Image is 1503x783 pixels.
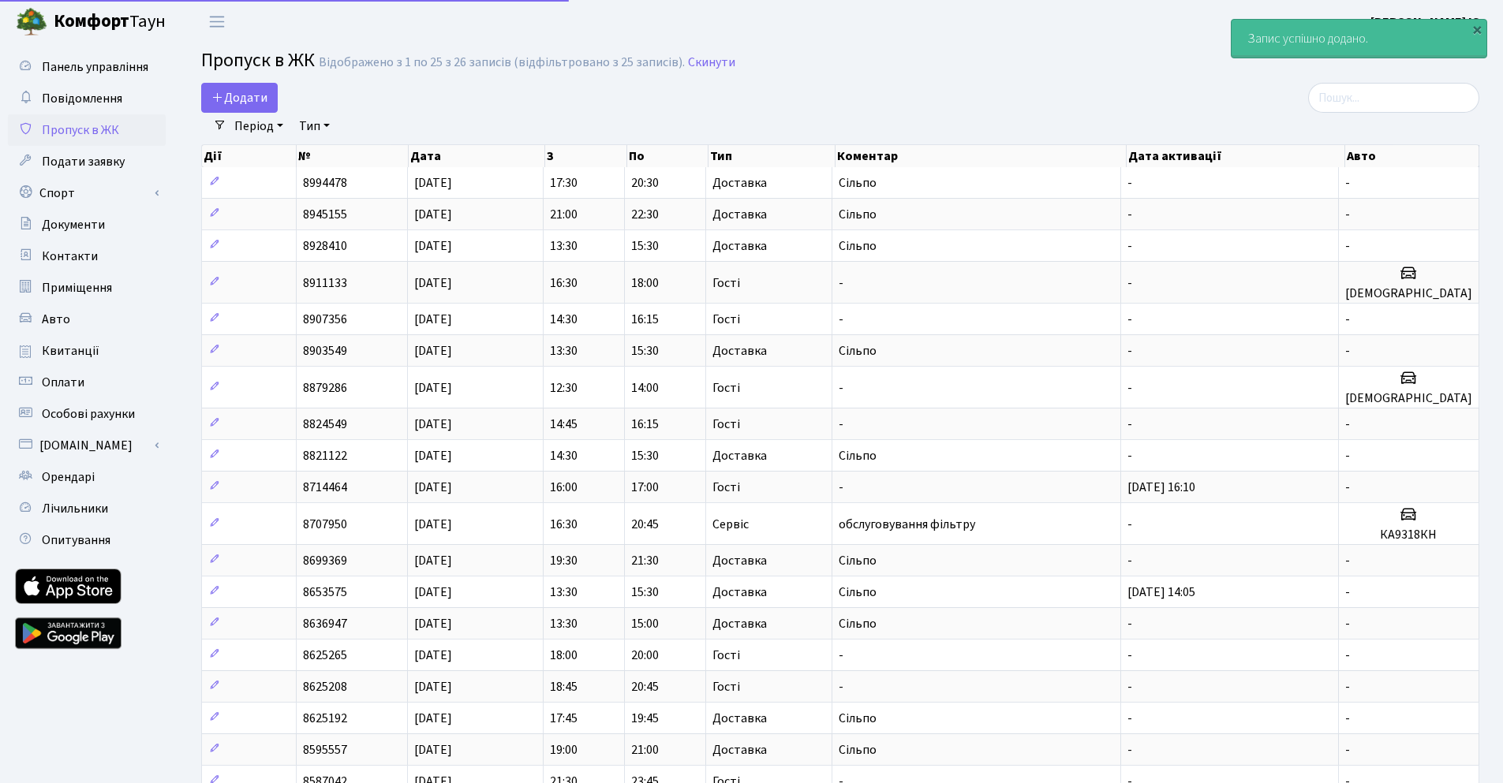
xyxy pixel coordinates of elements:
[197,9,237,35] button: Переключити навігацію
[1345,528,1472,543] h5: КА9318КН
[1127,584,1195,601] span: [DATE] 14:05
[550,615,578,632] span: 13:30
[712,177,767,189] span: Доставка
[1345,552,1350,569] span: -
[712,382,740,394] span: Гості
[1469,21,1485,37] div: ×
[712,240,767,252] span: Доставка
[303,237,347,255] span: 8928410
[303,516,347,533] span: 8707950
[1127,174,1132,192] span: -
[1345,479,1350,496] span: -
[712,744,767,756] span: Доставка
[303,274,347,292] span: 8911133
[1127,741,1132,759] span: -
[712,313,740,326] span: Гості
[712,208,767,221] span: Доставка
[54,9,129,34] b: Комфорт
[1127,206,1132,223] span: -
[631,416,659,433] span: 16:15
[839,516,975,533] span: обслуговування фільтру
[8,209,166,240] a: Документи
[1127,145,1345,167] th: Дата активації
[42,216,105,233] span: Документи
[631,647,659,664] span: 20:00
[550,741,578,759] span: 19:00
[1127,479,1195,496] span: [DATE] 16:10
[712,712,767,725] span: Доставка
[1127,710,1132,727] span: -
[712,554,767,567] span: Доставка
[550,584,578,601] span: 13:30
[839,447,877,464] span: Сільпо
[712,345,767,357] span: Доставка
[42,248,98,265] span: Контакти
[414,615,452,632] span: [DATE]
[42,153,125,170] span: Подати заявку
[211,89,267,106] span: Додати
[8,493,166,524] a: Лічильники
[550,174,578,192] span: 17:30
[712,277,740,289] span: Гості
[1232,20,1486,58] div: Запис успішно додано.
[1308,83,1479,113] input: Пошук...
[201,83,278,113] a: Додати
[550,552,578,569] span: 19:30
[414,206,452,223] span: [DATE]
[42,531,110,549] span: Опитування
[550,237,578,255] span: 13:30
[228,113,290,140] a: Період
[319,55,685,70] div: Відображено з 1 по 25 з 26 записів (відфільтровано з 25 записів).
[414,584,452,601] span: [DATE]
[293,113,336,140] a: Тип
[631,678,659,695] span: 20:45
[550,678,578,695] span: 18:45
[8,177,166,209] a: Спорт
[712,586,767,598] span: Доставка
[709,145,836,167] th: Тип
[303,174,347,192] span: 8994478
[414,741,452,759] span: [DATE]
[8,524,166,556] a: Опитування
[297,145,409,167] th: №
[631,342,659,360] span: 15:30
[8,51,166,83] a: Панель управління
[550,311,578,328] span: 14:30
[8,240,166,272] a: Контакти
[839,552,877,569] span: Сільпо
[550,206,578,223] span: 21:00
[839,615,877,632] span: Сільпо
[839,274,843,292] span: -
[303,379,347,397] span: 8879286
[8,83,166,114] a: Повідомлення
[550,479,578,496] span: 16:00
[202,145,297,167] th: Дії
[1345,311,1350,328] span: -
[303,342,347,360] span: 8903549
[303,552,347,569] span: 8699369
[1345,647,1350,664] span: -
[839,647,843,664] span: -
[8,367,166,398] a: Оплати
[414,274,452,292] span: [DATE]
[1345,615,1350,632] span: -
[414,479,452,496] span: [DATE]
[631,206,659,223] span: 22:30
[712,449,767,462] span: Доставка
[1370,13,1484,31] b: [PERSON_NAME] Ю.
[712,617,767,630] span: Доставка
[631,615,659,632] span: 15:00
[839,678,843,695] span: -
[414,552,452,569] span: [DATE]
[414,647,452,664] span: [DATE]
[414,447,452,464] span: [DATE]
[42,121,119,139] span: Пропуск в ЖК
[414,678,452,695] span: [DATE]
[414,710,452,727] span: [DATE]
[303,479,347,496] span: 8714464
[54,9,166,35] span: Таун
[545,145,626,167] th: З
[42,500,108,517] span: Лічильники
[839,416,843,433] span: -
[712,481,740,494] span: Гості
